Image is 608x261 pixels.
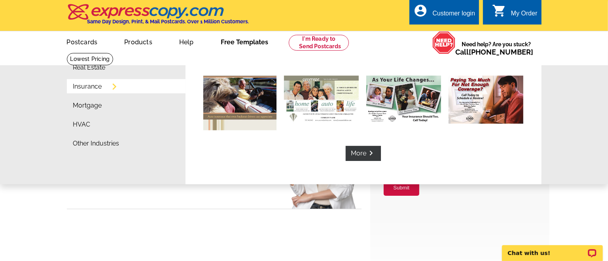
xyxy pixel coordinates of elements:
img: Insurance [366,76,441,124]
a: Real Estate [73,64,106,71]
iframe: LiveChat chat widget [497,236,608,261]
div: My Order [511,10,538,21]
a: Products [112,32,165,51]
h4: Same Day Design, Print, & Mail Postcards. Over 1 Million Customers. [87,19,249,25]
a: Free Templates [208,32,281,51]
img: Insurance [284,76,359,124]
a: [PHONE_NUMBER] [469,48,534,56]
a: Other Industries [73,140,119,147]
a: HVAC [73,121,91,128]
a: Morekeyboard_arrow_right [346,146,381,161]
a: Same Day Design, Print, & Mail Postcards. Over 1 Million Customers. [67,9,249,25]
img: help [432,31,456,54]
span: Need help? Are you stuck? [456,40,538,56]
div: Customer login [432,10,475,21]
img: Insurance [449,76,523,124]
a: account_circle Customer login [413,9,475,19]
a: Insurance [73,83,102,90]
a: Help [167,32,206,51]
span: Call [456,48,534,56]
button: Submit [384,180,419,196]
a: shopping_cart My Order [492,9,538,19]
i: account_circle [413,4,428,18]
img: Insurance [203,76,277,130]
a: Mortgage [73,102,102,109]
i: shopping_cart [492,4,506,18]
a: Postcards [54,32,110,51]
